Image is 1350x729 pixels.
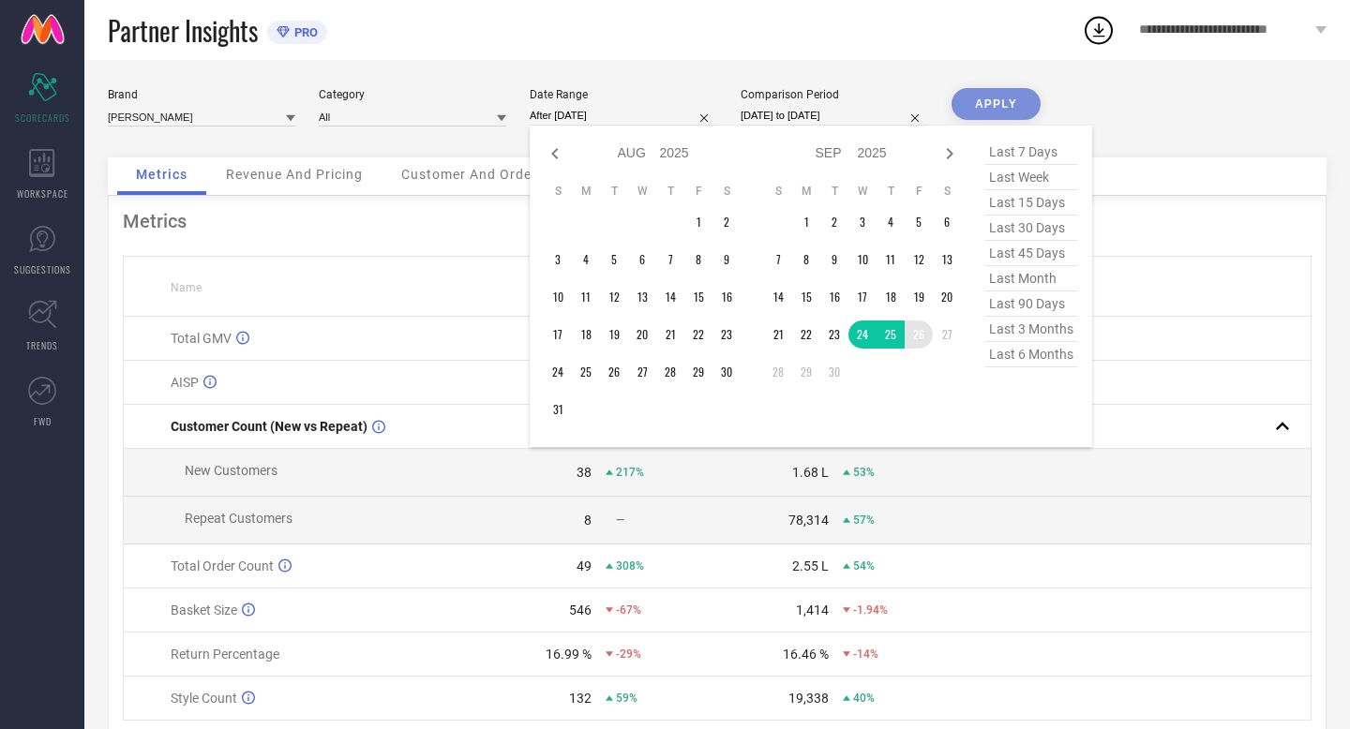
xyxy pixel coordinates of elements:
span: AISP [171,375,199,390]
td: Wed Aug 06 2025 [628,245,656,274]
span: 308% [616,559,644,573]
td: Tue Aug 12 2025 [600,283,628,311]
td: Sat Sep 13 2025 [933,245,961,274]
td: Tue Sep 23 2025 [820,320,848,349]
div: 1,414 [796,603,829,617]
span: last 30 days [984,216,1078,241]
td: Thu Aug 07 2025 [656,245,684,274]
div: Brand [108,88,295,101]
td: Wed Sep 10 2025 [848,245,877,274]
div: 546 [569,603,592,617]
td: Sat Sep 06 2025 [933,208,961,236]
th: Saturday [933,184,961,199]
th: Sunday [544,184,572,199]
td: Wed Sep 24 2025 [848,320,877,349]
div: 132 [569,691,592,706]
td: Mon Aug 18 2025 [572,320,600,349]
div: Next month [938,142,961,165]
td: Sun Sep 21 2025 [764,320,792,349]
td: Fri Aug 15 2025 [684,283,712,311]
span: -29% [616,647,641,661]
span: PRO [290,25,318,39]
td: Thu Sep 18 2025 [877,283,905,311]
td: Sun Aug 24 2025 [544,358,572,386]
span: Return Percentage [171,647,279,662]
span: -67% [616,603,641,617]
span: Total GMV [171,331,232,346]
td: Sun Aug 10 2025 [544,283,572,311]
div: 16.99 % [546,647,592,662]
span: last 3 months [984,317,1078,342]
td: Mon Aug 11 2025 [572,283,600,311]
span: Customer Count (New vs Repeat) [171,419,367,434]
td: Sun Sep 28 2025 [764,358,792,386]
td: Thu Aug 28 2025 [656,358,684,386]
td: Mon Aug 25 2025 [572,358,600,386]
span: SUGGESTIONS [14,262,71,276]
td: Tue Sep 16 2025 [820,283,848,311]
td: Thu Sep 25 2025 [877,320,905,349]
th: Monday [792,184,820,199]
td: Wed Aug 27 2025 [628,358,656,386]
th: Friday [905,184,933,199]
span: last 90 days [984,291,1078,317]
td: Sat Aug 16 2025 [712,283,741,311]
span: Customer And Orders [401,167,545,182]
th: Wednesday [628,184,656,199]
td: Fri Sep 05 2025 [905,208,933,236]
span: 59% [616,692,637,705]
div: 2.55 L [792,558,829,573]
td: Wed Sep 03 2025 [848,208,877,236]
td: Sun Sep 07 2025 [764,245,792,274]
span: -1.94% [853,603,888,617]
span: Basket Size [171,603,237,617]
td: Thu Aug 14 2025 [656,283,684,311]
span: Total Order Count [171,558,274,573]
td: Wed Aug 20 2025 [628,320,656,349]
td: Sat Aug 02 2025 [712,208,741,236]
span: Repeat Customers [185,511,292,526]
th: Monday [572,184,600,199]
span: last 6 months [984,342,1078,367]
span: 57% [853,513,875,527]
td: Tue Sep 09 2025 [820,245,848,274]
td: Sun Aug 31 2025 [544,395,572,424]
span: last 15 days [984,190,1078,216]
td: Fri Sep 26 2025 [905,320,933,349]
div: Date Range [530,88,717,101]
th: Wednesday [848,184,877,199]
td: Mon Sep 15 2025 [792,283,820,311]
span: last month [984,266,1078,291]
td: Tue Aug 26 2025 [600,358,628,386]
td: Mon Aug 04 2025 [572,245,600,274]
td: Mon Sep 01 2025 [792,208,820,236]
input: Select date range [530,106,717,126]
span: Metrics [136,167,187,182]
span: 217% [616,466,644,479]
th: Tuesday [820,184,848,199]
span: New Customers [185,463,277,478]
td: Sat Aug 30 2025 [712,358,741,386]
th: Thursday [877,184,905,199]
span: last 45 days [984,241,1078,266]
td: Tue Sep 02 2025 [820,208,848,236]
span: 40% [853,692,875,705]
th: Tuesday [600,184,628,199]
div: Comparison Period [741,88,928,101]
td: Fri Aug 08 2025 [684,245,712,274]
th: Sunday [764,184,792,199]
td: Fri Aug 01 2025 [684,208,712,236]
td: Sat Sep 20 2025 [933,283,961,311]
span: 54% [853,559,875,573]
td: Sun Aug 03 2025 [544,245,572,274]
div: 8 [584,513,592,528]
div: 16.46 % [783,647,829,662]
td: Thu Aug 21 2025 [656,320,684,349]
span: SCORECARDS [15,111,70,125]
td: Mon Sep 22 2025 [792,320,820,349]
span: Revenue And Pricing [226,167,363,182]
span: last week [984,165,1078,190]
div: Metrics [123,210,1312,232]
th: Thursday [656,184,684,199]
input: Select comparison period [741,106,928,126]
